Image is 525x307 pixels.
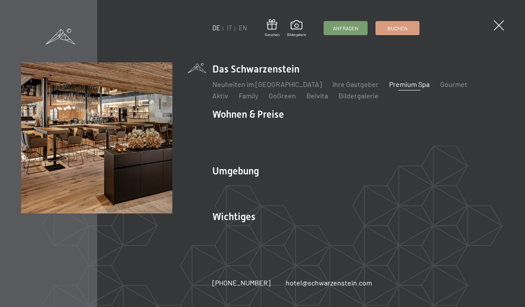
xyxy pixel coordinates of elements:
a: Anfragen [324,22,367,35]
a: Belvita [306,91,328,100]
span: [PHONE_NUMBER] [212,278,270,287]
a: DE [212,24,220,32]
a: hotel@schwarzenstein.com [286,278,372,288]
a: Bildergalerie [287,20,306,37]
a: Gutschein [265,19,280,37]
a: Bildergalerie [339,91,379,100]
a: Neuheiten im [GEOGRAPHIC_DATA] [212,80,322,88]
span: Anfragen [333,25,358,32]
span: Gutschein [265,33,280,37]
a: Buchen [376,22,419,35]
a: EN [239,24,247,32]
a: IT [227,24,232,32]
a: Family [239,91,258,100]
a: Gourmet [440,80,467,88]
span: Bildergalerie [287,33,306,37]
a: Premium Spa [389,80,430,88]
a: [PHONE_NUMBER] [212,278,270,288]
a: Aktiv [212,91,228,100]
a: GoGreen [269,91,296,100]
span: Buchen [387,25,408,32]
a: Ihre Gastgeber [332,80,379,88]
